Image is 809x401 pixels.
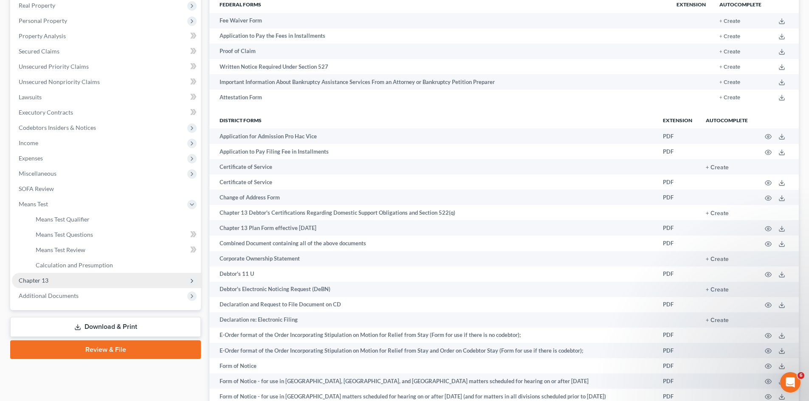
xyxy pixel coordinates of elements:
[780,372,801,393] iframe: Intercom live chat
[656,328,699,343] td: PDF
[798,372,804,379] span: 6
[719,19,740,24] button: + Create
[656,144,699,159] td: PDF
[209,266,656,282] td: Debtor's 11 U
[209,144,656,159] td: Application to Pay Filing Fee in Installments
[36,216,90,223] span: Means Test Qualifier
[29,258,201,273] a: Calculation and Presumption
[209,44,670,59] td: Proof of Claim
[656,112,699,129] th: Extension
[19,48,59,55] span: Secured Claims
[656,190,699,205] td: PDF
[209,129,656,144] td: Application for Admission Pro Hac Vice
[19,170,56,177] span: Miscellaneous
[209,159,656,174] td: Certificate of Service
[719,64,740,70] button: + Create
[706,165,729,171] button: + Create
[706,287,729,293] button: + Create
[19,17,67,24] span: Personal Property
[706,210,729,216] button: + Create
[209,328,656,343] td: E-Order format of the Order Incorporating Stipulation on Motion for Relief from Stay (Form for us...
[656,297,699,312] td: PDF
[209,190,656,205] td: Change of Address Form
[19,63,89,70] span: Unsecured Priority Claims
[19,277,48,284] span: Chapter 13
[209,236,656,251] td: Combined Document containing all of the above documents
[36,261,113,269] span: Calculation and Presumption
[209,28,670,44] td: Application to Pay the Fees in Installments
[656,358,699,373] td: PDF
[29,227,201,242] a: Means Test Questions
[209,373,656,389] td: Form of Notice - for use in [GEOGRAPHIC_DATA], [GEOGRAPHIC_DATA], and [GEOGRAPHIC_DATA] matters s...
[10,317,201,337] a: Download & Print
[19,93,42,101] span: Lawsuits
[656,343,699,358] td: PDF
[699,112,755,129] th: Autocomplete
[209,358,656,373] td: Form of Notice
[209,174,656,190] td: Certificate of Service
[19,292,79,299] span: Additional Documents
[19,200,48,208] span: Means Test
[36,246,85,253] span: Means Test Review
[719,49,740,55] button: + Create
[719,95,740,101] button: + Create
[656,174,699,190] td: PDF
[36,231,93,238] span: Means Test Questions
[19,154,43,162] span: Expenses
[719,80,740,85] button: + Create
[209,74,670,90] td: Important Information About Bankruptcy Assistance Services From an Attorney or Bankruptcy Petitio...
[209,282,656,297] td: Debtor's Electronic Noticing Request (DeBN)
[719,34,740,39] button: + Create
[209,112,656,129] th: District forms
[12,59,201,74] a: Unsecured Priority Claims
[656,129,699,144] td: PDF
[19,109,73,116] span: Executory Contracts
[209,220,656,236] td: Chapter 13 Plan Form effective [DATE]
[12,44,201,59] a: Secured Claims
[209,59,670,74] td: Written Notice Required Under Section 527
[209,297,656,312] td: Declaration and Request to File Document on CD
[29,212,201,227] a: Means Test Qualifier
[209,251,656,266] td: Corporate Ownership Statement
[12,181,201,196] a: SOFA Review
[12,74,201,90] a: Unsecured Nonpriority Claims
[656,220,699,236] td: PDF
[209,205,656,220] td: Chapter 13 Debtor's Certifications Regarding Domestic Support Obligations and Section 522(q)
[19,124,96,131] span: Codebtors Insiders & Notices
[706,256,729,262] button: + Create
[10,340,201,359] a: Review & File
[12,28,201,44] a: Property Analysis
[29,242,201,258] a: Means Test Review
[656,266,699,282] td: PDF
[19,32,66,39] span: Property Analysis
[19,139,38,146] span: Income
[19,78,100,85] span: Unsecured Nonpriority Claims
[19,2,55,9] span: Real Property
[656,236,699,251] td: PDF
[19,185,54,192] span: SOFA Review
[209,13,670,28] td: Fee Waiver Form
[656,373,699,389] td: PDF
[706,317,729,323] button: + Create
[209,343,656,358] td: E-Order format of the Order Incorporating Stipulation on Motion for Relief from Stay and Order on...
[12,90,201,105] a: Lawsuits
[12,105,201,120] a: Executory Contracts
[209,90,670,105] td: Attestation Form
[209,312,656,328] td: Declaration re: Electronic Filing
